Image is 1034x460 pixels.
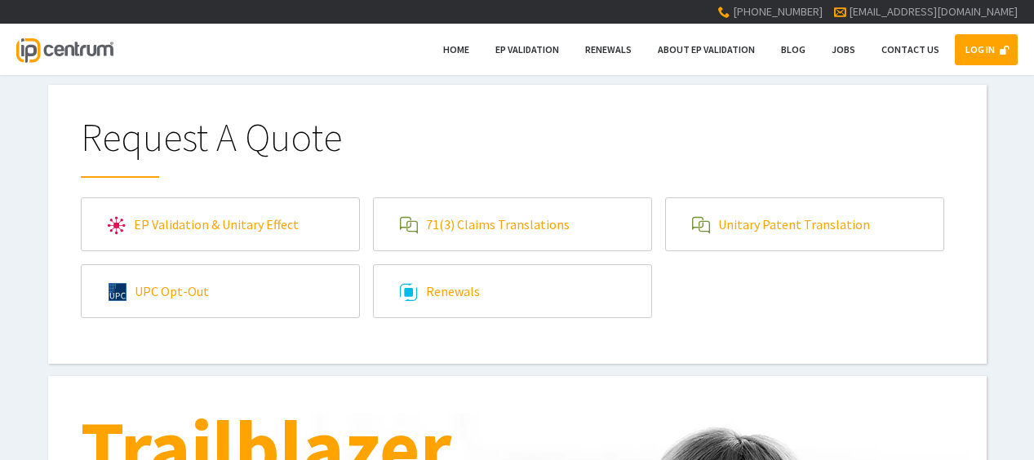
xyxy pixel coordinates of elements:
[433,34,480,65] a: Home
[770,34,816,65] a: Blog
[585,43,632,55] span: Renewals
[647,34,766,65] a: About EP Validation
[109,283,126,301] img: upc.svg
[374,198,651,250] a: 71(3) Claims Translations
[733,4,823,19] span: [PHONE_NUMBER]
[374,265,651,317] a: Renewals
[82,198,359,250] a: EP Validation & Unitary Effect
[821,34,866,65] a: Jobs
[575,34,642,65] a: Renewals
[781,43,805,55] span: Blog
[16,24,113,75] a: IP Centrum
[955,34,1018,65] a: LOG IN
[849,4,1018,19] a: [EMAIL_ADDRESS][DOMAIN_NAME]
[495,43,559,55] span: EP Validation
[81,117,954,178] h1: Request A Quote
[871,34,950,65] a: Contact Us
[443,43,469,55] span: Home
[666,198,943,250] a: Unitary Patent Translation
[82,265,359,317] a: UPC Opt-Out
[881,43,939,55] span: Contact Us
[658,43,755,55] span: About EP Validation
[485,34,570,65] a: EP Validation
[832,43,855,55] span: Jobs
